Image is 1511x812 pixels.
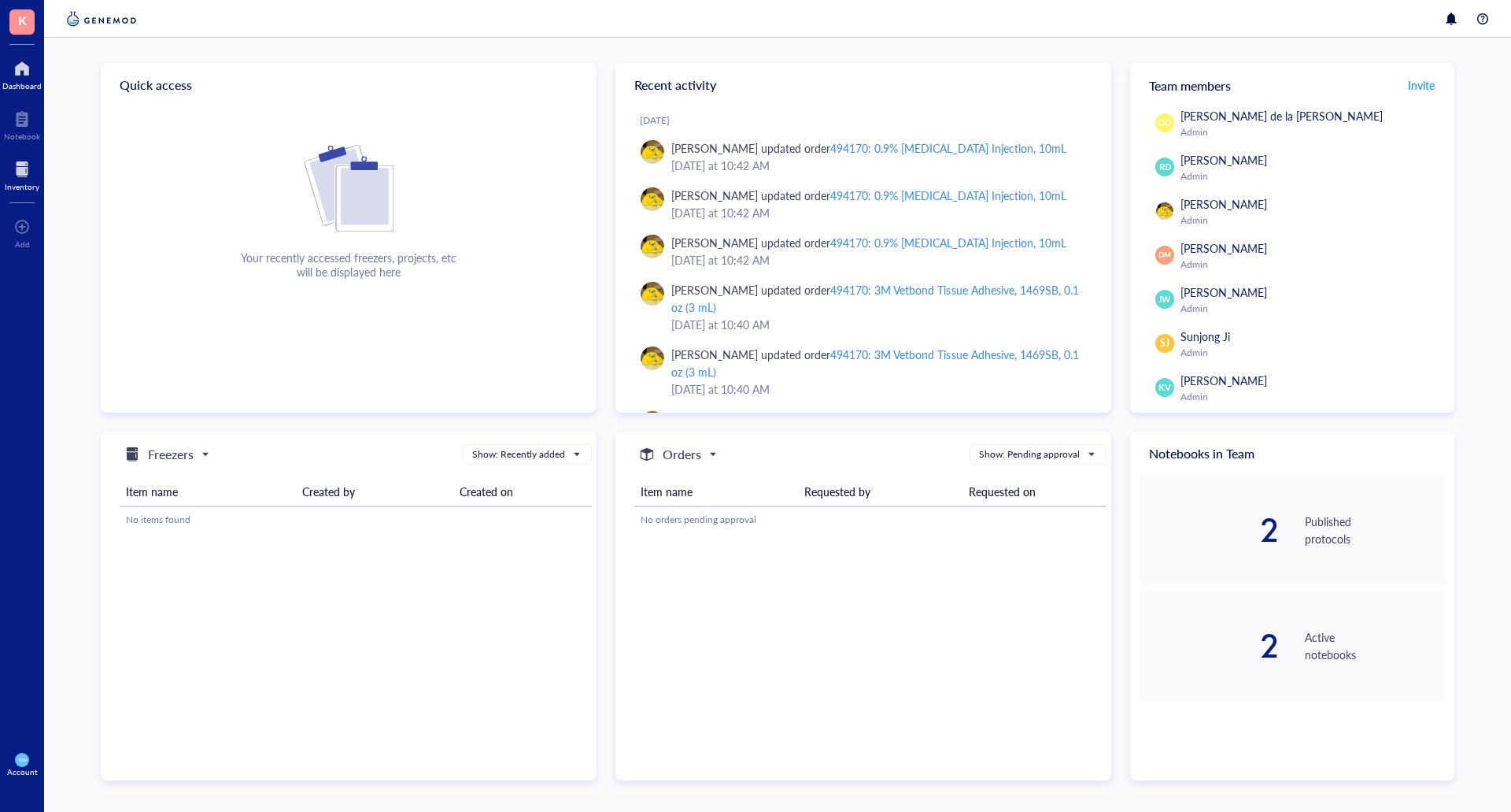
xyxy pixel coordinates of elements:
div: [DATE] at 10:40 AM [671,316,1086,333]
img: genemod-logo [63,9,140,28]
span: JW [1158,293,1171,306]
div: Your recently accessed freezers, projects, etc will be displayed here [241,250,456,279]
div: Show: Pending approval [979,447,1080,462]
th: Item name [634,477,798,506]
span: [PERSON_NAME] [1180,196,1267,212]
img: da48f3c6-a43e-4a2d-aade-5eac0d93827f.jpeg [641,187,664,211]
img: da48f3c6-a43e-4a2d-aade-5eac0d93827f.jpeg [641,282,664,306]
th: Item name [120,477,296,506]
img: Cf+DiIyRRx+BTSbnYhsZzE9to3+AfuhVxcka4spAAAAAElFTkSuQmCC [305,145,393,232]
div: 2 [1140,630,1280,662]
span: [PERSON_NAME] [1180,152,1267,168]
div: [PERSON_NAME] updated order [671,234,1066,251]
button: Invite [1407,72,1435,98]
span: Sunjong Ji [1180,328,1230,344]
img: da48f3c6-a43e-4a2d-aade-5eac0d93827f.jpeg [641,140,664,164]
img: da48f3c6-a43e-4a2d-aade-5eac0d93827f.jpeg [641,235,664,258]
div: Dashboard [2,81,42,91]
span: [PERSON_NAME] [1180,240,1267,256]
div: Show: Recently added [472,447,565,462]
div: [DATE] at 10:40 AM [671,380,1086,398]
div: Admin [1180,170,1439,183]
div: Account [7,767,38,777]
a: [PERSON_NAME] updated order494170: 3M Vetbond Tissue Adhesive, 1469SB, 0.1 oz (3 mL)[DATE] at 10:... [628,339,1099,404]
th: Created by [296,477,453,506]
a: Notebook [4,106,40,141]
div: 494170: 3M Vetbond Tissue Adhesive, 1469SB, 0.1 oz (3 mL) [671,282,1079,315]
img: da48f3c6-a43e-4a2d-aade-5eac0d93827f.jpeg [1156,202,1173,220]
span: [PERSON_NAME] [1180,373,1267,388]
a: Dashboard [2,56,42,91]
div: 494170: 0.9% [MEDICAL_DATA] Injection, 10mL [830,187,1066,203]
span: Invite [1408,77,1435,93]
th: Requested on [962,477,1106,506]
div: Active notebooks [1305,628,1445,663]
div: [PERSON_NAME] updated order [671,187,1066,204]
span: DM [1158,250,1171,261]
span: K [18,10,27,30]
div: [DATE] at 10:42 AM [671,251,1086,269]
div: Quick access [101,63,597,107]
img: da48f3c6-a43e-4a2d-aade-5eac0d93827f.jpeg [641,347,664,370]
div: [PERSON_NAME] updated order [671,346,1086,380]
div: Add [15,239,30,249]
div: No orders pending approval [641,513,1100,527]
div: Recent activity [615,63,1111,107]
span: DD [1158,117,1171,129]
a: [PERSON_NAME] updated order494170: 0.9% [MEDICAL_DATA] Injection, 10mL[DATE] at 10:42 AM [628,133,1099,180]
div: Admin [1180,347,1439,359]
div: Inventory [5,182,39,191]
div: 494170: 0.9% [MEDICAL_DATA] Injection, 10mL [830,140,1066,156]
div: Admin [1180,214,1439,227]
span: [PERSON_NAME] [1180,284,1267,300]
a: [PERSON_NAME] updated order494170: 0.9% [MEDICAL_DATA] Injection, 10mL[DATE] at 10:42 AM [628,180,1099,228]
h5: Freezers [148,445,194,464]
div: No items found [126,513,586,527]
a: [PERSON_NAME] updated order494170: 3M Vetbond Tissue Adhesive, 1469SB, 0.1 oz (3 mL)[DATE] at 10:... [628,275,1099,339]
span: KW [18,757,26,762]
div: Published protocols [1305,513,1445,547]
div: 494170: 0.9% [MEDICAL_DATA] Injection, 10mL [830,235,1066,250]
span: SJ [1160,336,1169,350]
th: Requested by [798,477,962,506]
a: Inventory [5,157,39,191]
div: [PERSON_NAME] updated order [671,281,1086,316]
div: Admin [1180,391,1439,403]
div: Admin [1180,258,1439,271]
div: Team members [1130,63,1454,107]
div: [DATE] at 10:42 AM [671,204,1086,221]
th: Created on [453,477,592,506]
span: RD [1158,161,1171,174]
div: [DATE] at 10:42 AM [671,157,1086,174]
div: 2 [1140,514,1280,546]
div: [DATE] [640,114,1099,127]
div: Admin [1180,302,1439,315]
div: Notebook [4,132,40,141]
h5: Orders [663,445,701,464]
div: 494170: 3M Vetbond Tissue Adhesive, 1469SB, 0.1 oz (3 mL) [671,347,1079,380]
span: [PERSON_NAME] de la [PERSON_NAME] [1180,108,1383,124]
span: KV [1158,381,1170,395]
a: [PERSON_NAME] updated order494170: 0.9% [MEDICAL_DATA] Injection, 10mL[DATE] at 10:42 AM [628,228,1099,275]
div: Notebooks in Team [1130,432,1454,476]
div: [PERSON_NAME] updated order [671,139,1066,157]
div: Admin [1180,126,1439,139]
